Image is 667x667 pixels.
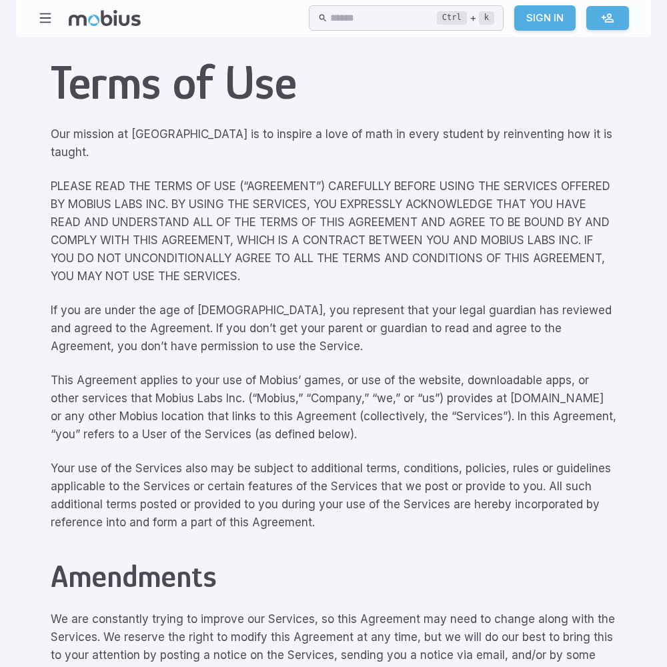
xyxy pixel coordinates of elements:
[51,372,616,444] p: This Agreement applies to your use of Mobius’ games, or use of the website, downloadable apps, or...
[514,5,576,31] a: Sign In
[51,558,616,594] h2: Amendments
[51,301,616,356] p: If you are under the age of [DEMOGRAPHIC_DATA], you represent that your legal guardian has review...
[51,55,616,109] h1: Terms of Use
[437,11,467,25] kbd: Ctrl
[479,11,494,25] kbd: k
[51,460,616,532] p: Your use of the Services also may be subject to additional terms, conditions, policies, rules or ...
[51,125,616,161] p: Our mission at [GEOGRAPHIC_DATA] is to inspire a love of math in every student by reinventing how...
[51,177,616,285] p: PLEASE READ THE TERMS OF USE (“AGREEMENT”) CAREFULLY BEFORE USING THE SERVICES OFFERED BY MOBIUS ...
[437,10,494,26] div: +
